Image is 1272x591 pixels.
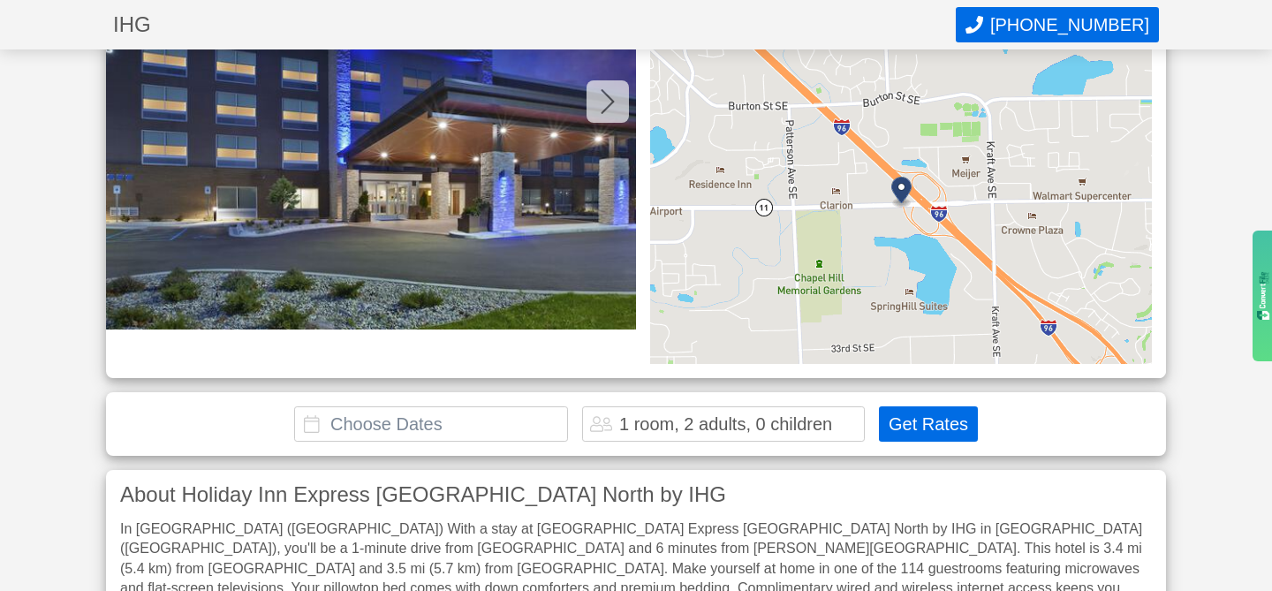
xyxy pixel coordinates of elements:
[120,484,1152,505] h3: About Holiday Inn Express [GEOGRAPHIC_DATA] North by IHG
[1257,271,1270,320] img: gdzwAHDJa65OwAAAABJRU5ErkJggg==
[294,406,568,442] input: Choose Dates
[879,406,978,442] button: Get Rates
[650,46,1152,364] img: map
[113,14,956,35] h1: IHG
[956,7,1159,42] button: Call
[619,415,832,433] div: 1 room, 2 adults, 0 children
[990,15,1149,35] span: [PHONE_NUMBER]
